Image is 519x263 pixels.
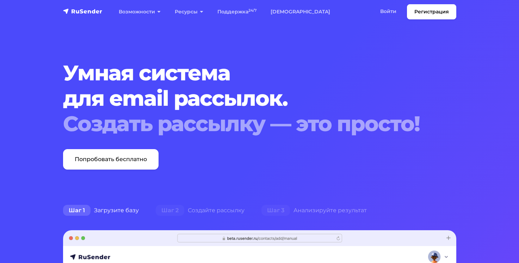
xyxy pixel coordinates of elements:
[261,205,290,216] span: Шаг 3
[253,203,375,218] div: Анализируйте результат
[264,5,337,19] a: [DEMOGRAPHIC_DATA]
[156,205,184,216] span: Шаг 2
[63,60,423,136] h1: Умная система для email рассылок.
[373,4,403,19] a: Войти
[407,4,456,19] a: Регистрация
[55,203,147,218] div: Загрузите базу
[63,111,423,136] div: Создать рассылку — это просто!
[147,203,253,218] div: Создайте рассылку
[210,5,264,19] a: Поддержка24/7
[112,5,168,19] a: Возможности
[63,8,103,15] img: RuSender
[248,8,257,13] sup: 24/7
[168,5,210,19] a: Ресурсы
[63,205,91,216] span: Шаг 1
[63,149,159,170] a: Попробовать бесплатно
